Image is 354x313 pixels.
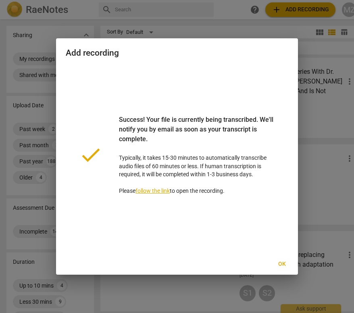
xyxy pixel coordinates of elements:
[135,188,170,194] a: follow the link
[119,115,275,154] div: Success! Your file is currently being transcribed. We'll notify you by email as soon as your tran...
[275,260,288,268] span: Ok
[66,48,288,58] h2: Add recording
[79,143,103,167] span: done
[119,115,275,195] p: Typically, it takes 15-30 minutes to automatically transcribe audio files of 60 minutes or less. ...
